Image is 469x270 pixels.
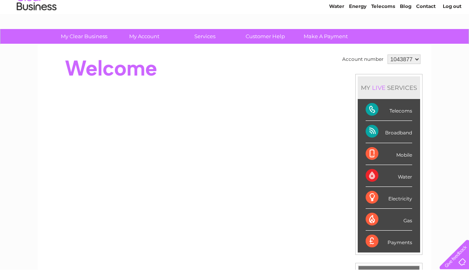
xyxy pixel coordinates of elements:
[366,187,412,209] div: Electricity
[366,99,412,121] div: Telecoms
[329,34,344,40] a: Water
[366,165,412,187] div: Water
[233,29,298,44] a: Customer Help
[16,21,57,45] img: logo.png
[366,121,412,143] div: Broadband
[340,53,386,66] td: Account number
[112,29,177,44] a: My Account
[47,4,423,39] div: Clear Business is a trading name of Verastar Limited (registered in [GEOGRAPHIC_DATA] No. 3667643...
[443,34,461,40] a: Log out
[172,29,238,44] a: Services
[293,29,359,44] a: Make A Payment
[366,209,412,231] div: Gas
[51,29,117,44] a: My Clear Business
[349,34,366,40] a: Energy
[319,4,374,14] a: 0333 014 3131
[366,144,412,165] div: Mobile
[366,231,412,253] div: Payments
[371,34,395,40] a: Telecoms
[416,34,436,40] a: Contact
[400,34,411,40] a: Blog
[358,77,420,99] div: MY SERVICES
[370,84,387,92] div: LIVE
